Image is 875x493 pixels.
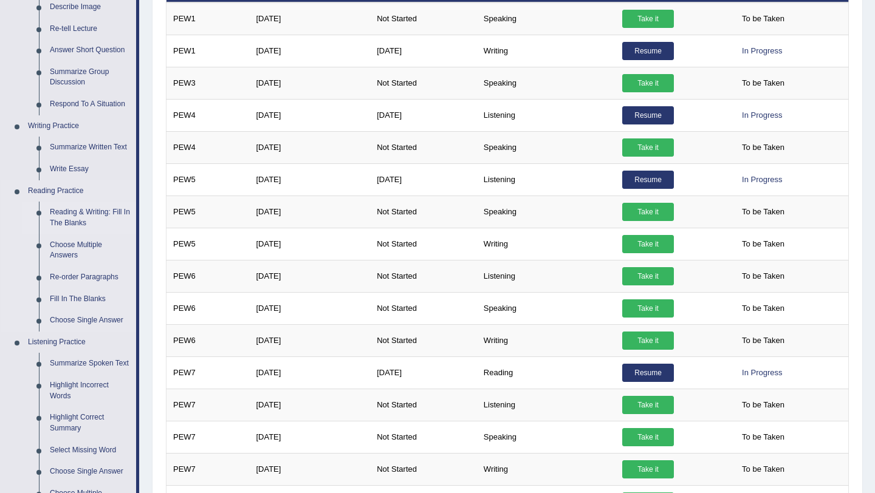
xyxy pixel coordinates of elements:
td: Not Started [370,421,477,453]
span: To be Taken [736,203,791,221]
td: [DATE] [249,260,370,292]
td: [DATE] [249,421,370,453]
td: PEW6 [166,260,250,292]
a: Take it [622,267,674,285]
a: Take it [622,203,674,221]
td: Speaking [477,2,616,35]
td: Speaking [477,292,616,324]
td: PEW4 [166,99,250,131]
a: Resume [622,364,674,382]
td: [DATE] [249,99,370,131]
td: PEW1 [166,35,250,67]
td: PEW5 [166,195,250,228]
a: Summarize Spoken Text [44,353,136,375]
td: Reading [477,356,616,389]
td: Writing [477,453,616,485]
a: Re-tell Lecture [44,18,136,40]
td: Speaking [477,67,616,99]
a: Take it [622,10,674,28]
a: Respond To A Situation [44,93,136,115]
td: [DATE] [249,2,370,35]
td: [DATE] [249,292,370,324]
td: Not Started [370,292,477,324]
a: Listening Practice [22,331,136,353]
td: [DATE] [370,163,477,195]
a: Choose Single Answer [44,310,136,331]
td: PEW6 [166,292,250,324]
a: Choose Multiple Answers [44,234,136,267]
a: Take it [622,138,674,157]
td: [DATE] [249,35,370,67]
td: Not Started [370,228,477,260]
a: Summarize Written Text [44,137,136,158]
a: Answer Short Question [44,39,136,61]
td: Writing [477,324,616,356]
a: Take it [622,235,674,253]
div: In Progress [736,364,788,382]
td: Speaking [477,131,616,163]
td: Not Started [370,195,477,228]
td: [DATE] [370,35,477,67]
td: [DATE] [370,356,477,389]
div: In Progress [736,171,788,189]
div: In Progress [736,42,788,60]
td: Not Started [370,2,477,35]
a: Take it [622,331,674,350]
span: To be Taken [736,428,791,446]
span: To be Taken [736,331,791,350]
td: [DATE] [249,389,370,421]
span: To be Taken [736,299,791,318]
a: Resume [622,106,674,124]
a: Take it [622,460,674,478]
td: [DATE] [249,324,370,356]
span: To be Taken [736,10,791,28]
span: To be Taken [736,235,791,253]
a: Take it [622,396,674,414]
td: [DATE] [249,453,370,485]
a: Writing Practice [22,115,136,137]
a: Take it [622,299,674,318]
a: Reading Practice [22,180,136,202]
a: Highlight Correct Summary [44,407,136,439]
div: In Progress [736,106,788,124]
span: To be Taken [736,74,791,92]
td: Not Started [370,453,477,485]
a: Write Essay [44,158,136,180]
span: To be Taken [736,267,791,285]
span: To be Taken [736,138,791,157]
a: Resume [622,42,674,60]
a: Summarize Group Discussion [44,61,136,93]
td: PEW7 [166,421,250,453]
span: To be Taken [736,460,791,478]
td: PEW4 [166,131,250,163]
td: PEW3 [166,67,250,99]
td: Listening [477,389,616,421]
td: [DATE] [249,131,370,163]
td: [DATE] [249,163,370,195]
td: PEW5 [166,228,250,260]
td: Not Started [370,67,477,99]
td: Listening [477,163,616,195]
a: Resume [622,171,674,189]
td: Not Started [370,260,477,292]
td: Not Started [370,131,477,163]
a: Select Missing Word [44,440,136,461]
td: [DATE] [249,228,370,260]
td: Not Started [370,389,477,421]
td: Listening [477,99,616,131]
a: Reading & Writing: Fill In The Blanks [44,202,136,234]
td: Writing [477,35,616,67]
td: Writing [477,228,616,260]
a: Fill In The Blanks [44,288,136,310]
td: PEW7 [166,453,250,485]
td: Speaking [477,195,616,228]
span: To be Taken [736,396,791,414]
a: Take it [622,74,674,92]
td: [DATE] [249,67,370,99]
td: PEW7 [166,356,250,389]
td: Not Started [370,324,477,356]
td: [DATE] [370,99,477,131]
td: [DATE] [249,195,370,228]
td: [DATE] [249,356,370,389]
td: PEW5 [166,163,250,195]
